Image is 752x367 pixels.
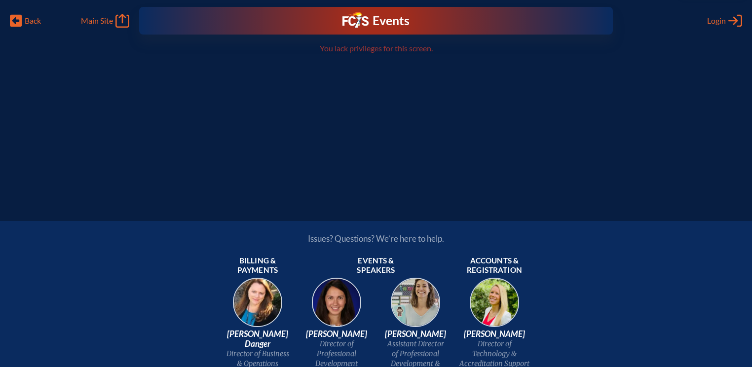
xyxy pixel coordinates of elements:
div: FCIS Events — Future ready [273,12,479,30]
span: Login [707,16,726,26]
h1: Events [373,15,410,27]
p: Issues? Questions? We’re here to help. [202,233,550,244]
img: 94e3d245-ca72-49ea-9844-ae84f6d33c0f [305,275,368,338]
img: b1ee34a6-5a78-4519-85b2-7190c4823173 [463,275,526,338]
span: [PERSON_NAME] [380,329,451,339]
a: FCIS LogoEvents [342,12,409,30]
span: [PERSON_NAME] Danger [222,329,293,349]
span: Billing & payments [222,256,293,276]
img: 545ba9c4-c691-43d5-86fb-b0a622cbeb82 [384,275,447,338]
span: [PERSON_NAME] [459,329,530,339]
span: Events & speakers [340,256,412,276]
img: Florida Council of Independent Schools [342,12,368,28]
p: You lack privileges for this screen. [115,43,637,53]
span: Main Site [81,16,113,26]
span: Accounts & registration [459,256,530,276]
span: [PERSON_NAME] [301,329,372,339]
img: 9c64f3fb-7776-47f4-83d7-46a341952595 [226,275,289,338]
span: Back [25,16,41,26]
a: Main Site [81,14,129,28]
